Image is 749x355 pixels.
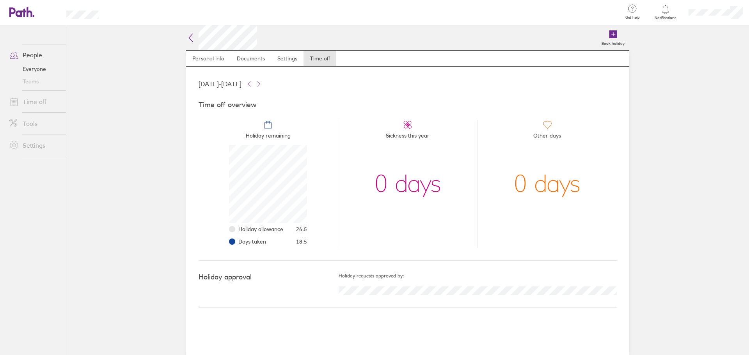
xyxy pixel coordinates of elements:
a: Tools [3,116,66,131]
a: Book holiday [597,25,629,50]
span: Sickness this year [386,129,430,145]
h5: Holiday requests approved by: [339,273,617,279]
a: Documents [231,51,271,66]
span: Holiday allowance [238,226,283,232]
a: Time off [3,94,66,110]
h4: Holiday approval [199,273,339,281]
a: Time off [304,51,336,66]
a: Settings [271,51,304,66]
span: [DATE] - [DATE] [199,80,241,87]
a: Settings [3,138,66,153]
a: Personal info [186,51,231,66]
span: Holiday remaining [246,129,291,145]
h4: Time off overview [199,101,617,109]
a: Teams [3,75,66,88]
span: Days taken [238,238,266,245]
a: People [3,47,66,63]
span: Notifications [653,16,678,20]
a: Notifications [653,4,678,20]
span: Get help [620,15,645,20]
div: 0 days [374,145,441,223]
span: 26.5 [296,226,307,232]
a: Everyone [3,63,66,75]
div: 0 days [514,145,580,223]
span: 18.5 [296,238,307,245]
label: Book holiday [597,39,629,46]
span: Other days [533,129,561,145]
